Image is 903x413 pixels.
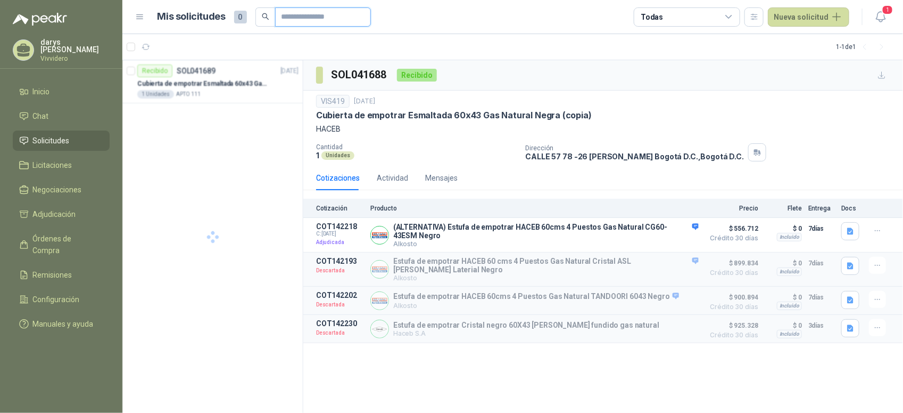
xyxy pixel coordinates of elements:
[641,11,663,23] div: Todas
[33,86,50,98] span: Inicio
[765,222,802,235] p: $ 0
[777,302,802,310] div: Incluido
[316,299,364,310] p: Descartada
[425,172,458,184] div: Mensajes
[332,67,388,83] h3: SOL041688
[371,320,388,338] img: Company Logo
[705,319,758,332] span: $ 925.328
[316,328,364,338] p: Descartada
[40,38,110,53] p: darys [PERSON_NAME]
[316,319,364,328] p: COT142230
[765,257,802,270] p: $ 0
[13,131,110,151] a: Solicitudes
[316,123,890,135] p: HACEB
[393,240,699,248] p: Alkosto
[33,110,49,122] span: Chat
[33,159,72,171] span: Licitaciones
[705,291,758,304] span: $ 900.894
[234,11,247,23] span: 0
[316,172,360,184] div: Cotizaciones
[13,106,110,126] a: Chat
[316,110,592,121] p: Cubierta de empotrar Esmaltada 60x43 Gas Natural Negra (copia)
[705,235,758,241] span: Crédito 30 días
[393,321,659,329] p: Estufa de empotrar Cristal negro 60X43 [PERSON_NAME] fundido gas natural
[316,257,364,265] p: COT142193
[13,13,67,26] img: Logo peakr
[354,96,375,107] p: [DATE]
[13,155,110,175] a: Licitaciones
[808,205,835,212] p: Entrega
[765,319,802,332] p: $ 0
[526,144,744,152] p: Dirección
[316,237,364,248] p: Adjudicada
[808,319,835,332] p: 3 días
[397,69,437,82] div: Recibido
[40,55,110,62] p: Vivvidero
[316,231,364,237] span: C: [DATE]
[765,291,802,304] p: $ 0
[871,7,890,27] button: 1
[13,204,110,224] a: Adjudicación
[13,180,110,200] a: Negociaciones
[765,205,802,212] p: Flete
[316,95,350,108] div: VIS419
[705,257,758,270] span: $ 899.834
[777,330,802,338] div: Incluido
[526,152,744,161] p: CALLE 57 78 -26 [PERSON_NAME] Bogotá D.C. , Bogotá D.C.
[777,268,802,276] div: Incluido
[33,233,100,256] span: Órdenes de Compra
[33,269,72,281] span: Remisiones
[316,151,319,160] p: 1
[33,318,94,330] span: Manuales y ayuda
[705,332,758,338] span: Crédito 30 días
[33,208,76,220] span: Adjudicación
[393,274,699,282] p: Alkosto
[705,270,758,276] span: Crédito 30 días
[841,205,863,212] p: Docs
[393,302,679,310] p: Alkosto
[882,5,893,15] span: 1
[377,172,408,184] div: Actividad
[371,226,388,244] img: Company Logo
[393,223,699,240] p: (ALTERNATIVA) Estufa de empotrar HACEB 60cms 4 Puestos Gas Natural CG60-43ESM Negro
[13,314,110,334] a: Manuales y ayuda
[371,261,388,278] img: Company Logo
[13,82,110,102] a: Inicio
[808,222,835,235] p: 7 días
[13,289,110,310] a: Configuración
[316,205,364,212] p: Cotización
[705,304,758,310] span: Crédito 30 días
[262,13,269,20] span: search
[808,257,835,270] p: 7 días
[705,222,758,235] span: $ 556.712
[158,9,226,25] h1: Mis solicitudes
[836,38,890,55] div: 1 - 1 de 1
[777,233,802,241] div: Incluido
[13,229,110,261] a: Órdenes de Compra
[393,257,699,274] p: Estufa de empotrar HACEB 60 cms 4 Puestos Gas Natural Cristal ASL [PERSON_NAME] Laterial Negro
[705,205,758,212] p: Precio
[316,291,364,299] p: COT142202
[393,292,679,302] p: Estufa de empotrar HACEB 60cms 4 Puestos Gas Natural TANDOORI 6043 Negro
[33,294,80,305] span: Configuración
[316,222,364,231] p: COT142218
[393,329,659,337] p: Haceb S.A
[371,292,388,310] img: Company Logo
[33,184,82,196] span: Negociaciones
[316,143,517,151] p: Cantidad
[768,7,849,27] button: Nueva solicitud
[316,265,364,276] p: Descartada
[13,265,110,285] a: Remisiones
[370,205,699,212] p: Producto
[33,135,70,147] span: Solicitudes
[808,291,835,304] p: 7 días
[321,151,354,160] div: Unidades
